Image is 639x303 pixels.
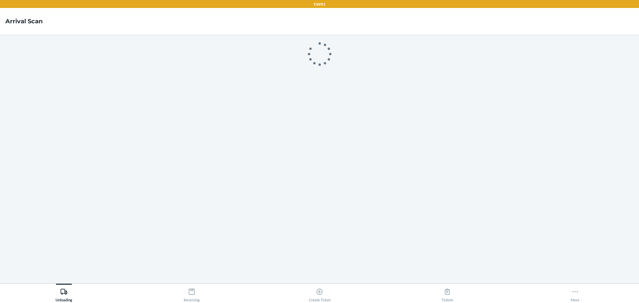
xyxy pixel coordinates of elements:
h4: Arrival Scan [5,17,43,26]
div: Unloading [56,285,72,302]
p: EWR1 [314,1,325,7]
div: More [571,285,579,302]
div: Receiving [184,285,200,302]
button: Create Ticket [256,284,383,302]
button: Tickets [383,284,511,302]
button: More [511,284,639,302]
div: Tickets [442,285,453,302]
div: Create Ticket [309,285,330,302]
button: Receiving [128,284,256,302]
